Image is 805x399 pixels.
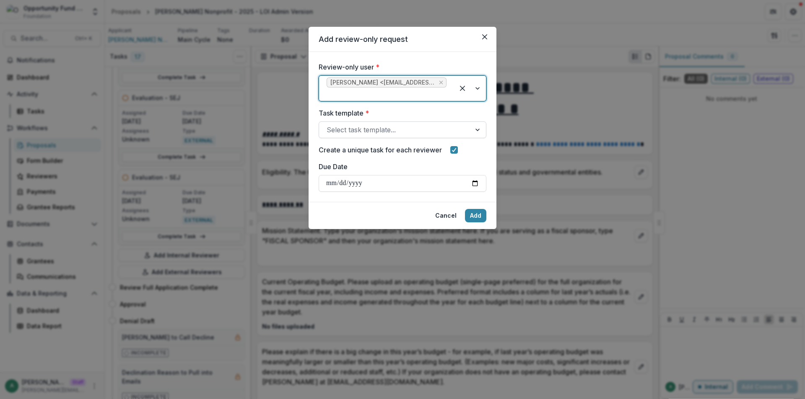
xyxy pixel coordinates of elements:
[319,162,481,172] label: Due Date
[319,145,442,155] label: Create a unique task for each reviewer
[456,82,469,95] div: Clear selected options
[309,27,496,52] header: Add review-only request
[319,62,481,72] label: Review-only user
[430,209,462,222] button: Cancel
[319,108,481,118] label: Task template
[465,209,486,222] button: Add
[478,30,491,44] button: Close
[330,79,435,86] span: [PERSON_NAME] <[EMAIL_ADDRESS][DOMAIN_NAME]>
[438,78,444,87] div: Remove Lucy Fey <lucyjfey@gmail.com>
